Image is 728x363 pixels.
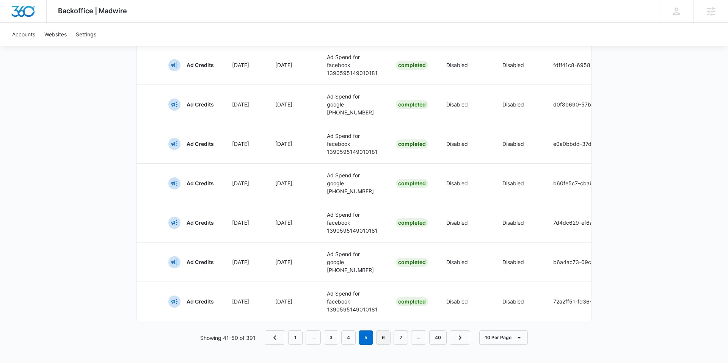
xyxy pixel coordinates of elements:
p: d0f8b690-57bb-45d0-8db6-c5d5486ab8a7 [553,100,668,108]
p: [DATE] [232,258,257,266]
a: Page 6 [376,330,391,345]
p: Ad Credits [187,258,214,266]
nav: Pagination [265,330,470,345]
p: b60fe5c7-cbab-4ed0-9bd1-324150c31f64 [553,179,668,187]
p: Ad Spend for facebook 1390595149010181 [327,211,378,235]
a: Settings [71,23,101,46]
p: [DATE] [232,140,257,148]
p: Ad Credits [187,180,214,187]
div: Completed [396,258,428,267]
p: Disabled [446,219,484,227]
p: Disabled [502,100,535,108]
p: Ad Spend for google [PHONE_NUMBER] [327,171,378,195]
p: Ad Spend for facebook 1390595149010181 [327,289,378,313]
p: Ad Spend for facebook 1390595149010181 [327,53,378,77]
a: Accounts [8,23,40,46]
p: Ad Credits [187,140,214,148]
p: Disabled [502,297,535,305]
p: [DATE] [232,100,257,108]
p: [DATE] [275,61,309,69]
p: Ad Credits [187,219,214,227]
div: Completed [396,139,428,149]
p: 7d4dc629-ef6a-4fad-9e4b-7ce75ff5033a [553,219,668,227]
p: Ad Credits [187,101,214,108]
p: Disabled [446,140,484,148]
p: [DATE] [275,179,309,187]
p: Disabled [502,219,535,227]
p: b6a4ac73-09cc-4bd6-b556-cd1363530a06 [553,258,668,266]
a: Page 7 [394,330,408,345]
span: Backoffice | Madwire [58,7,127,15]
a: Page 3 [324,330,338,345]
a: Previous Page [265,330,285,345]
p: fdff41c8-6958-4e73-a4fc-1fcb2abda4c8 [553,61,668,69]
p: Disabled [446,61,484,69]
p: [DATE] [275,297,309,305]
p: e0a0bbdd-37dc-40e0-bf16-477fade291a0 [553,140,668,148]
p: [DATE] [232,219,257,227]
div: Completed [396,61,428,70]
a: Page 1 [288,330,303,345]
p: [DATE] [232,297,257,305]
a: Page 40 [429,330,447,345]
p: Ad Credits [187,61,214,69]
p: Ad Spend for facebook 1390595149010181 [327,132,378,156]
p: Disabled [446,179,484,187]
p: [DATE] [232,61,257,69]
div: Completed [396,100,428,109]
p: [DATE] [275,258,309,266]
p: [DATE] [275,219,309,227]
p: Ad Spend for google [PHONE_NUMBER] [327,92,378,116]
a: Page 4 [341,330,356,345]
p: Disabled [502,140,535,148]
p: [DATE] [275,140,309,148]
p: Disabled [446,100,484,108]
p: Showing 41-50 of 391 [200,334,256,342]
p: Disabled [502,61,535,69]
p: Disabled [446,258,484,266]
a: Next Page [450,330,470,345]
div: Completed [396,218,428,227]
a: Websites [40,23,71,46]
p: Ad Credits [187,298,214,305]
div: Completed [396,297,428,306]
p: Disabled [502,179,535,187]
p: Ad Spend for google [PHONE_NUMBER] [327,250,378,274]
p: Disabled [502,258,535,266]
button: 10 Per Page [479,330,528,345]
p: [DATE] [275,100,309,108]
p: Disabled [446,297,484,305]
p: 72a2ff51-fd36-47a0-9e00-a23b7b476bb6 [553,297,668,305]
p: [DATE] [232,179,257,187]
em: 5 [359,330,373,345]
div: Completed [396,179,428,188]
